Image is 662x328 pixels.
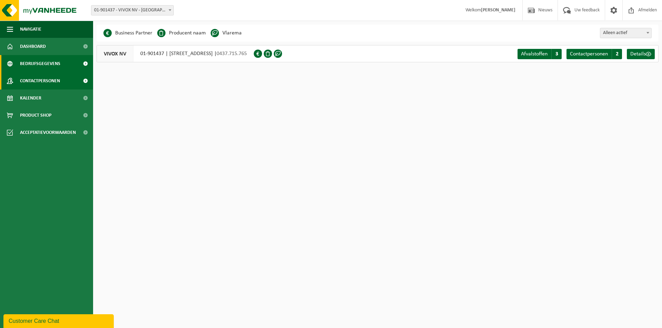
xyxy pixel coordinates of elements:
span: Alleen actief [600,28,651,38]
span: VIVOX NV [97,45,133,62]
li: Producent naam [157,28,206,38]
span: Acceptatievoorwaarden [20,124,76,141]
span: 0437.715.765 [217,51,247,56]
span: Contactpersonen [20,72,60,89]
span: 01-901437 - VIVOX NV - HARELBEKE [91,6,173,15]
span: Details [630,51,646,57]
li: Vlarema [211,28,242,38]
a: Contactpersonen 2 [566,49,622,59]
span: Navigatie [20,21,41,38]
span: 2 [612,49,622,59]
li: Business Partner [103,28,152,38]
span: Product Shop [20,107,51,124]
span: 01-901437 - VIVOX NV - HARELBEKE [91,5,174,15]
a: Details [627,49,655,59]
span: 3 [551,49,562,59]
span: Kalender [20,89,41,107]
span: Afvalstoffen [521,51,548,57]
div: 01-901437 | [STREET_ADDRESS] | [97,45,254,62]
iframe: chat widget [3,313,115,328]
span: Contactpersonen [570,51,608,57]
strong: [PERSON_NAME] [481,8,515,13]
span: Dashboard [20,38,46,55]
a: Afvalstoffen 3 [518,49,562,59]
span: Bedrijfsgegevens [20,55,60,72]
